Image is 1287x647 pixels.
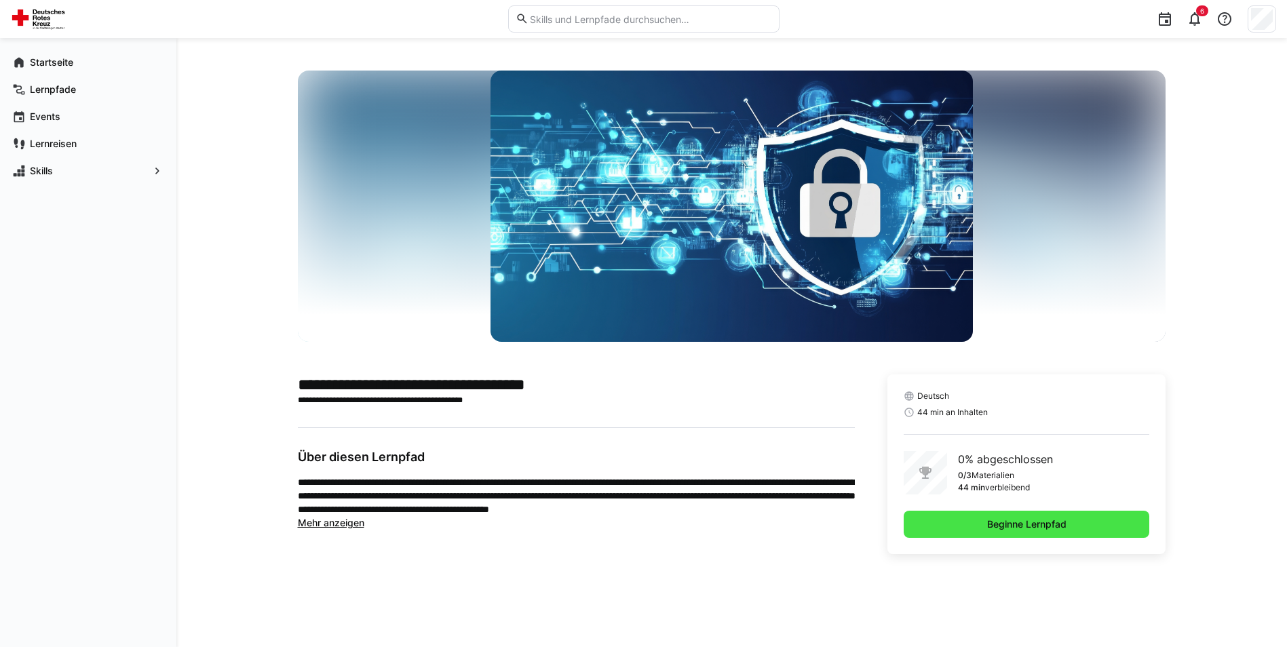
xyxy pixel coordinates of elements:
[972,470,1014,481] p: Materialien
[529,13,771,25] input: Skills und Lernpfade durchsuchen…
[917,407,988,418] span: 44 min an Inhalten
[958,482,985,493] p: 44 min
[958,451,1053,467] p: 0% abgeschlossen
[298,450,855,465] h3: Über diesen Lernpfad
[298,517,364,528] span: Mehr anzeigen
[958,470,972,481] p: 0/3
[1200,7,1204,15] span: 6
[985,482,1030,493] p: verbleibend
[904,511,1150,538] button: Beginne Lernpfad
[917,391,949,401] span: Deutsch
[985,517,1069,531] span: Beginne Lernpfad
